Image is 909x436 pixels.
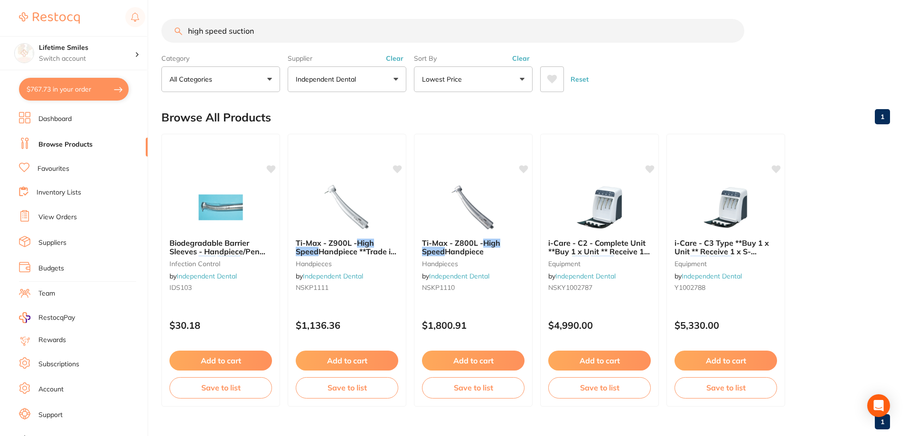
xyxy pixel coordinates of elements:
[548,238,650,265] span: i-Care - C2 - Complete Unit **Buy 1 x Unit ** Receive 1 x S-Max
[422,283,455,292] span: NSKP1110
[169,260,272,268] small: infection control
[429,272,489,280] a: Independent Dental
[422,247,445,256] em: Speed
[217,256,240,265] em: Speed
[414,66,533,92] button: Lowest Price
[296,260,398,268] small: handpieces
[38,238,66,248] a: Suppliers
[169,320,272,331] p: $30.18
[161,66,280,92] button: All Categories
[15,44,34,63] img: Lifetime Smiles
[38,335,66,345] a: Rewards
[39,43,135,53] h4: Lifetime Smiles
[572,256,589,265] em: High
[19,312,75,323] a: RestocqPay
[709,256,732,265] em: Speed
[555,272,616,280] a: Independent Dental
[19,7,80,29] a: Restocq Logo
[422,238,483,248] span: Ti-Max - Z800L -
[548,283,592,292] span: NSKY1002787
[169,239,272,256] b: Biodegradable Barrier Sleeves - Handpiece/Pen Sleeve - High Speed
[682,272,742,280] a: Independent Dental
[296,272,363,280] span: by
[296,247,396,265] span: Handpiece **Trade in Deal**
[38,140,93,149] a: Browse Products
[591,256,614,265] em: Speed
[288,54,406,63] label: Supplier
[296,247,319,256] em: Speed
[38,264,64,273] a: Budgets
[296,283,328,292] span: NSKP1111
[296,74,360,84] p: Independent Dental
[548,239,651,256] b: i-Care - C2 - Complete Unit **Buy 1 x Unit ** Receive 1 x S-Max High Speed, 1 x FX65M, 1 x FX25M ...
[695,184,757,231] img: i-Care - C3 Type **Buy 1 x Unit ** Receive 1 x S-Max High Speed, 1 x FX65M, 1 x FX25M Handpieces ...
[169,283,192,292] span: IDS103
[19,312,30,323] img: RestocqPay
[675,283,705,292] span: Y1002788
[37,188,81,197] a: Inventory Lists
[169,238,265,265] span: Biodegradable Barrier Sleeves - Handpiece/Pen Sleeve -
[169,272,237,280] span: by
[675,238,769,265] span: i-Care - C3 Type **Buy 1 x Unit ** Receive 1 x S-Max
[198,256,216,265] em: High
[569,184,630,231] img: i-Care - C2 - Complete Unit **Buy 1 x Unit ** Receive 1 x S-Max High Speed, 1 x FX65M, 1 x FX25M ...
[875,107,890,126] a: 1
[296,320,398,331] p: $1,136.36
[675,320,777,331] p: $5,330.00
[38,313,75,323] span: RestocqPay
[414,54,533,63] label: Sort By
[296,238,357,248] span: Ti-Max - Z900L -
[39,54,135,64] p: Switch account
[509,54,533,63] button: Clear
[422,351,525,371] button: Add to cart
[422,74,466,84] p: Lowest Price
[296,351,398,371] button: Add to cart
[296,377,398,398] button: Save to list
[169,377,272,398] button: Save to list
[38,289,55,298] a: Team
[442,184,504,231] img: Ti-Max - Z800L - High Speed Handpiece
[38,114,72,124] a: Dashboard
[38,360,79,369] a: Subscriptions
[548,272,616,280] span: by
[548,377,651,398] button: Save to list
[37,164,69,174] a: Favourites
[445,247,484,256] span: Handpiece
[690,256,707,265] em: High
[568,66,591,92] button: Reset
[422,239,525,256] b: Ti-Max - Z800L - High Speed Handpiece
[190,184,252,231] img: Biodegradable Barrier Sleeves - Handpiece/Pen Sleeve - High Speed
[169,351,272,371] button: Add to cart
[867,394,890,417] div: Open Intercom Messenger
[675,239,777,256] b: i-Care - C3 Type **Buy 1 x Unit ** Receive 1 x S-Max High Speed, 1 x FX65M, 1 x FX25M Handpieces ...
[422,260,525,268] small: handpieces
[675,260,777,268] small: equipment
[303,272,363,280] a: Independent Dental
[38,213,77,222] a: View Orders
[19,12,80,24] img: Restocq Logo
[675,272,742,280] span: by
[548,320,651,331] p: $4,990.00
[177,272,237,280] a: Independent Dental
[357,238,374,248] em: High
[548,260,651,268] small: equipment
[422,320,525,331] p: $1,800.91
[422,272,489,280] span: by
[296,239,398,256] b: Ti-Max - Z900L - High Speed Handpiece **Trade in Deal**
[422,377,525,398] button: Save to list
[316,184,378,231] img: Ti-Max - Z900L - High Speed Handpiece **Trade in Deal**
[161,111,271,124] h2: Browse All Products
[288,66,406,92] button: Independent Dental
[483,238,500,248] em: High
[161,54,280,63] label: Category
[161,19,744,43] input: Search Products
[383,54,406,63] button: Clear
[675,377,777,398] button: Save to list
[38,385,64,394] a: Account
[675,351,777,371] button: Add to cart
[875,412,890,431] a: 1
[169,74,216,84] p: All Categories
[548,351,651,371] button: Add to cart
[19,78,129,101] button: $767.73 in your order
[38,410,63,420] a: Support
